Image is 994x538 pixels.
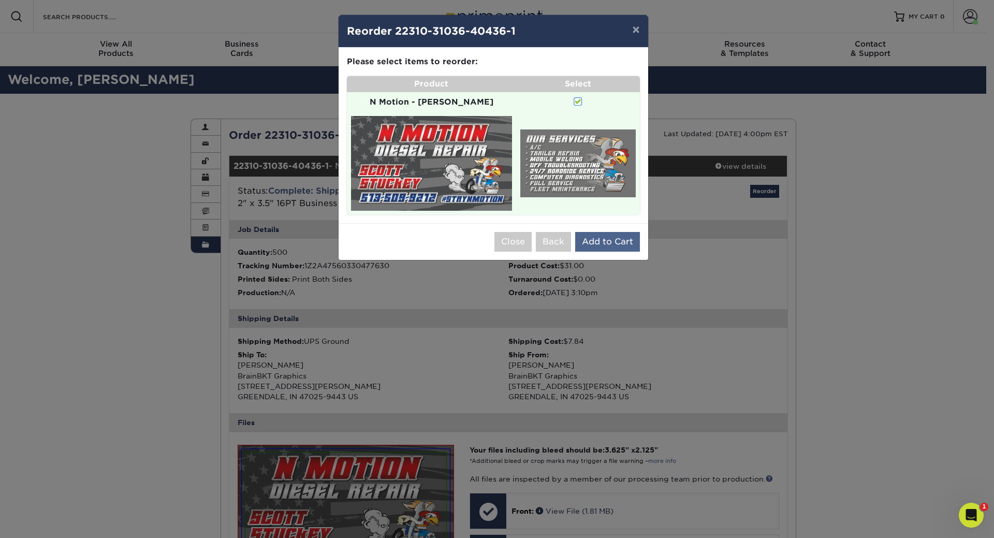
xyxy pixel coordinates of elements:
img: ebe8a381-c1bb-40fa-8fb0-3b517fa23a7d.jpg [351,116,512,211]
button: Back [536,232,571,252]
strong: Select [565,79,591,89]
button: Add to Cart [575,232,640,252]
img: primo-2995-622eb5cbea642 [520,129,636,197]
button: × [624,15,648,44]
strong: N Motion - [PERSON_NAME] [370,97,493,107]
strong: Please select items to reorder: [347,56,478,66]
iframe: Intercom live chat [959,503,984,528]
button: Close [494,232,532,252]
span: 1 [980,503,988,511]
strong: Product [414,79,448,89]
h4: Reorder 22310-31036-40436-1 [347,23,640,39]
